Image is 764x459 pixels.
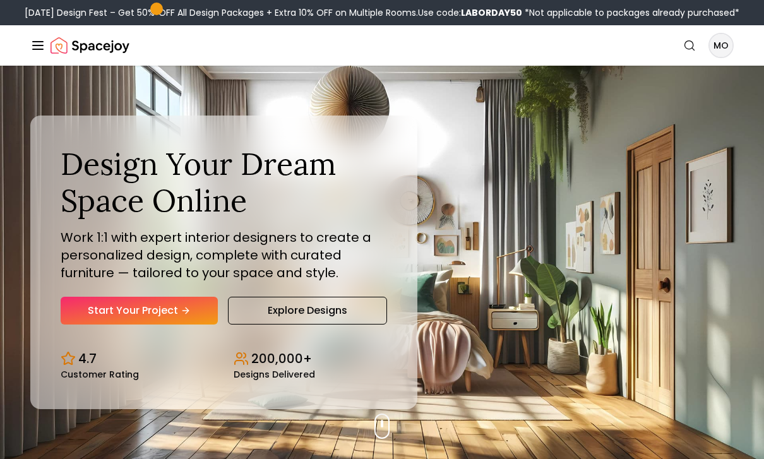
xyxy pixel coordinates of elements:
[51,33,129,58] img: Spacejoy Logo
[61,146,387,218] h1: Design Your Dream Space Online
[418,6,522,19] span: Use code:
[251,350,312,367] p: 200,000+
[461,6,522,19] b: LABORDAY50
[51,33,129,58] a: Spacejoy
[228,297,386,325] a: Explore Designs
[30,25,734,66] nav: Global
[61,297,218,325] a: Start Your Project
[522,6,739,19] span: *Not applicable to packages already purchased*
[25,6,739,19] div: [DATE] Design Fest – Get 50% OFF All Design Packages + Extra 10% OFF on Multiple Rooms.
[234,370,315,379] small: Designs Delivered
[708,33,734,58] button: MO
[61,229,387,282] p: Work 1:1 with expert interior designers to create a personalized design, complete with curated fu...
[61,340,387,379] div: Design stats
[710,34,732,57] span: MO
[61,370,139,379] small: Customer Rating
[78,350,97,367] p: 4.7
